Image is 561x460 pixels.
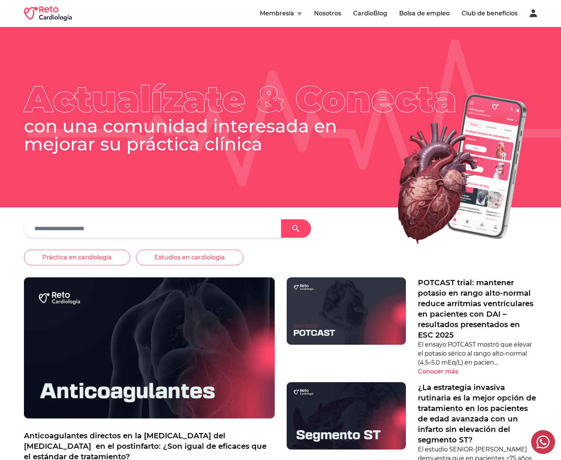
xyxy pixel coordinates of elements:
button: Bolsa de empleo [399,9,450,18]
a: ¿La estrategia invasiva rutinaria es la mejor opción de tratamiento en los pacientes de edad avan... [418,382,537,445]
button: Club de beneficios [462,9,518,18]
img: POTCAST trial: mantener potasio en rango alto-normal reduce arritmias ventriculares en pacientes ... [287,277,406,345]
img: ¿La estrategia invasiva rutinaria es la mejor opción de tratamiento en los pacientes de edad avan... [287,382,406,450]
p: Conocer más [418,367,458,376]
button: CardioBlog [353,9,387,18]
a: POTCAST trial: mantener potasio en rango alto-normal reduce arritmias ventriculares en pacientes ... [418,277,537,340]
button: Nosotros [314,9,341,18]
button: Membresía [260,9,302,18]
a: Conocer más [418,367,537,376]
button: Estudios en cardiología [136,250,243,265]
img: RETO Cardio Logo [24,6,72,21]
button: Práctica en cardiología [24,250,130,265]
img: Anticoagulantes directos en la trombosis del ventrículo izquierdo en el postinfarto: ¿Son igual d... [24,277,275,418]
img: Heart [362,85,537,253]
p: El ensayo POTCAST mostró que elevar el potasio sérico al rango alto-normal (4.5–5.0 mEq/L) en pac... [418,340,537,367]
button: Conocer más [418,367,471,376]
